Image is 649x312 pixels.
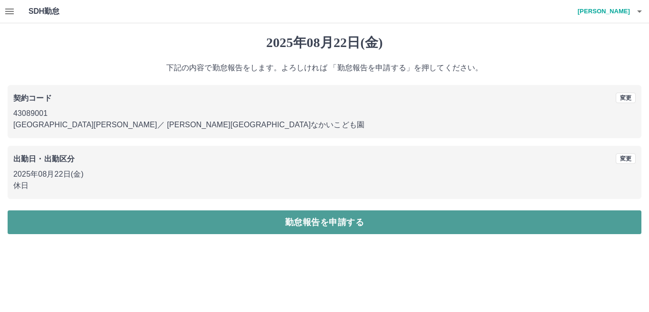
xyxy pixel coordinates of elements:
button: 変更 [616,93,636,103]
button: 変更 [616,153,636,164]
p: 43089001 [13,108,636,119]
button: 勤怠報告を申請する [8,210,641,234]
p: 2025年08月22日(金) [13,169,636,180]
b: 出勤日・出勤区分 [13,155,75,163]
p: 下記の内容で勤怠報告をします。よろしければ 「勤怠報告を申請する」を押してください。 [8,62,641,74]
p: 休日 [13,180,636,191]
h1: 2025年08月22日(金) [8,35,641,51]
p: [GEOGRAPHIC_DATA][PERSON_NAME] ／ [PERSON_NAME][GEOGRAPHIC_DATA]なかいこども園 [13,119,636,131]
b: 契約コード [13,94,52,102]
